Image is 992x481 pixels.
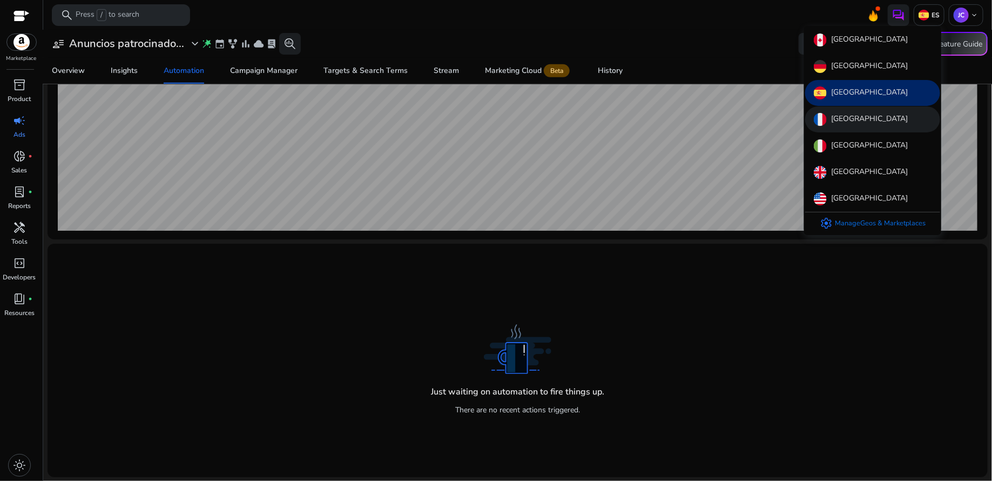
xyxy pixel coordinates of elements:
p: [GEOGRAPHIC_DATA] [831,192,908,205]
img: ca.svg [814,34,827,46]
a: settingsManageGeos & Marketplaces [811,212,934,234]
p: [GEOGRAPHIC_DATA] [831,34,908,46]
span: settings [820,217,833,230]
p: [GEOGRAPHIC_DATA] [831,139,908,152]
img: it.svg [814,139,827,152]
img: es.svg [814,86,827,99]
p: [GEOGRAPHIC_DATA] [831,86,908,99]
p: [GEOGRAPHIC_DATA] [831,113,908,126]
img: fr.svg [814,113,827,126]
img: uk.svg [814,166,827,179]
img: us.svg [814,192,827,205]
img: de.svg [814,60,827,73]
p: [GEOGRAPHIC_DATA] [831,166,908,179]
p: [GEOGRAPHIC_DATA] [831,60,908,73]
